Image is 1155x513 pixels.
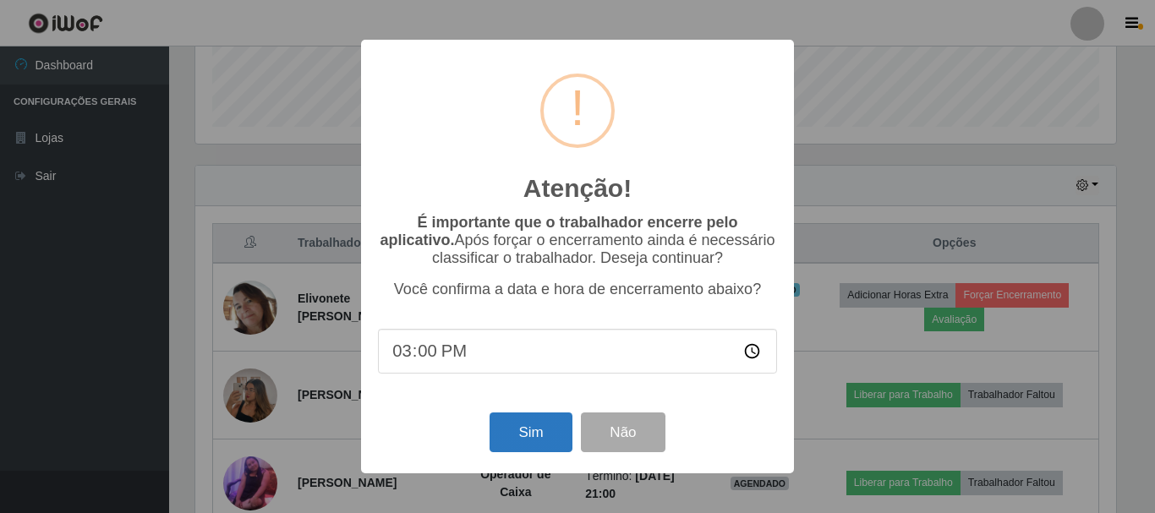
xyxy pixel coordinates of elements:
[378,281,777,298] p: Você confirma a data e hora de encerramento abaixo?
[523,173,632,204] h2: Atenção!
[380,214,737,248] b: É importante que o trabalhador encerre pelo aplicativo.
[581,412,665,452] button: Não
[490,412,572,452] button: Sim
[378,214,777,267] p: Após forçar o encerramento ainda é necessário classificar o trabalhador. Deseja continuar?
